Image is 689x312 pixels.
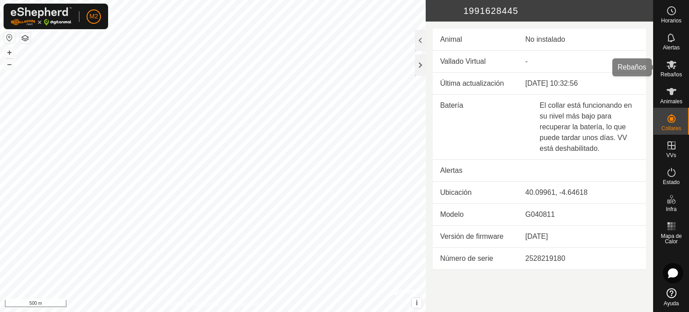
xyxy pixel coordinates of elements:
span: Infra [666,207,676,212]
span: i [416,299,418,307]
img: Logo Gallagher [11,7,72,26]
td: Modelo [433,204,518,226]
a: Política de Privacidad [166,300,218,308]
td: Última actualización [433,73,518,95]
div: El collar está funcionando en su nivel más bajo para recuperar la batería, lo que puede tardar un... [525,100,639,154]
span: Mapa de Calor [656,233,687,244]
button: + [4,47,15,58]
div: 2528219180 [525,253,639,264]
a: Contáctenos [229,300,259,308]
span: Rebaños [660,72,682,77]
span: VVs [666,153,676,158]
td: Vallado Virtual [433,51,518,73]
div: [DATE] 10:32:56 [525,78,639,89]
h2: 1991628445 [449,5,653,16]
td: Animal [433,29,518,51]
td: Versión de firmware [433,226,518,248]
td: Número de serie [433,248,518,270]
button: – [4,59,15,70]
span: Horarios [661,18,681,23]
span: Collares [661,126,681,131]
span: Alertas [663,45,680,50]
td: Ubicación [433,182,518,204]
button: Capas del Mapa [20,33,31,44]
div: 40.09961, -4.64618 [525,187,639,198]
div: No instalado [525,34,639,45]
span: M2 [89,12,98,21]
td: Batería [433,95,518,160]
button: i [412,298,422,308]
div: G040811 [525,209,639,220]
div: [DATE] [525,231,639,242]
span: Animales [660,99,682,104]
span: Ayuda [664,301,679,306]
app-display-virtual-paddock-transition: - [525,57,528,65]
button: Restablecer Mapa [4,32,15,43]
span: Estado [663,180,680,185]
a: Ayuda [654,285,689,310]
td: Alertas [433,160,518,182]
